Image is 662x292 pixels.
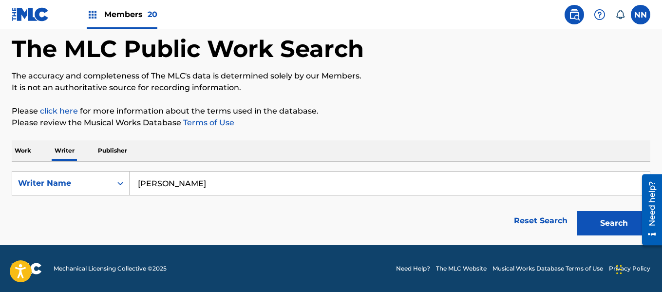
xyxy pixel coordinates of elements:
[87,9,98,20] img: Top Rightsholders
[12,140,34,161] p: Work
[148,10,157,19] span: 20
[95,140,130,161] p: Publisher
[12,263,42,274] img: logo
[18,177,106,189] div: Writer Name
[615,10,625,19] div: Notifications
[54,264,167,273] span: Mechanical Licensing Collective © 2025
[436,264,487,273] a: The MLC Website
[568,9,580,20] img: search
[12,70,650,82] p: The accuracy and completeness of The MLC's data is determined solely by our Members.
[565,5,584,24] a: Public Search
[396,264,430,273] a: Need Help?
[590,5,609,24] div: Help
[12,34,364,63] h1: The MLC Public Work Search
[613,245,662,292] iframe: Chat Widget
[12,7,49,21] img: MLC Logo
[104,9,157,20] span: Members
[12,105,650,117] p: Please for more information about the terms used in the database.
[509,210,572,232] a: Reset Search
[181,118,234,127] a: Terms of Use
[12,82,650,94] p: It is not an authoritative source for recording information.
[594,9,605,20] img: help
[631,5,650,24] div: User Menu
[616,255,622,284] div: Drag
[52,140,77,161] p: Writer
[635,171,662,249] iframe: Resource Center
[12,171,650,240] form: Search Form
[492,264,603,273] a: Musical Works Database Terms of Use
[40,106,78,116] a: click here
[12,117,650,129] p: Please review the Musical Works Database
[577,211,650,235] button: Search
[609,264,650,273] a: Privacy Policy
